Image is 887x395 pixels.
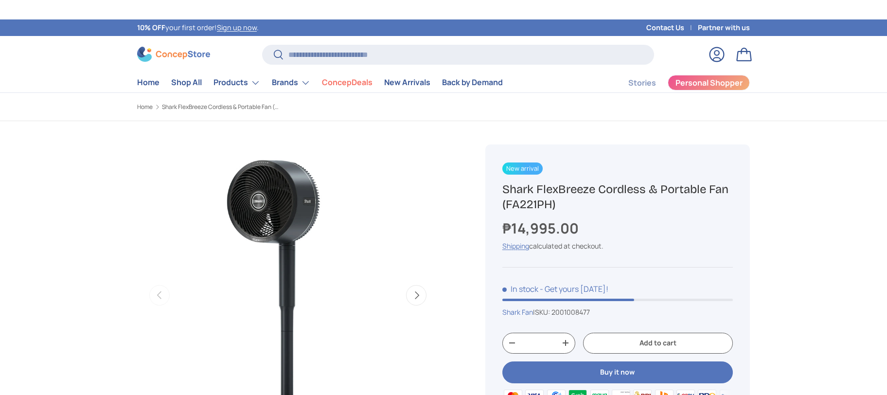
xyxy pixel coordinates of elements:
p: your first order! . [137,22,259,33]
button: Add to cart [583,333,733,354]
div: calculated at checkout. [502,241,733,251]
a: Products [213,73,260,92]
span: In stock [502,284,538,294]
a: Back by Demand [442,73,503,92]
summary: Products [208,73,266,92]
h1: Shark FlexBreeze Cordless & Portable Fan (FA221PH) [502,182,733,212]
a: Sign up now [217,23,257,32]
span: 2001008477 [551,307,590,317]
a: Shop All [171,73,202,92]
a: Stories [628,73,656,92]
summary: Brands [266,73,316,92]
a: Contact Us [646,22,698,33]
strong: ₱14,995.00 [502,218,581,238]
nav: Breadcrumbs [137,103,462,111]
a: Partner with us [698,22,750,33]
nav: Primary [137,73,503,92]
a: Personal Shopper [668,75,750,90]
img: ConcepStore [137,47,210,62]
span: New arrival [502,162,543,175]
span: Personal Shopper [675,79,743,87]
strong: 10% OFF [137,23,165,32]
nav: Secondary [605,73,750,92]
a: New Arrivals [384,73,430,92]
span: | [533,307,590,317]
a: Shark Fan [502,307,533,317]
a: Shark FlexBreeze Cordless & Portable Fan (FA221PH) [162,104,279,110]
a: ConcepDeals [322,73,373,92]
a: Home [137,73,160,92]
a: Brands [272,73,310,92]
a: Shipping [502,241,529,251]
button: Buy it now [502,361,733,383]
a: Home [137,104,153,110]
span: SKU: [535,307,550,317]
p: - Get yours [DATE]! [540,284,608,294]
